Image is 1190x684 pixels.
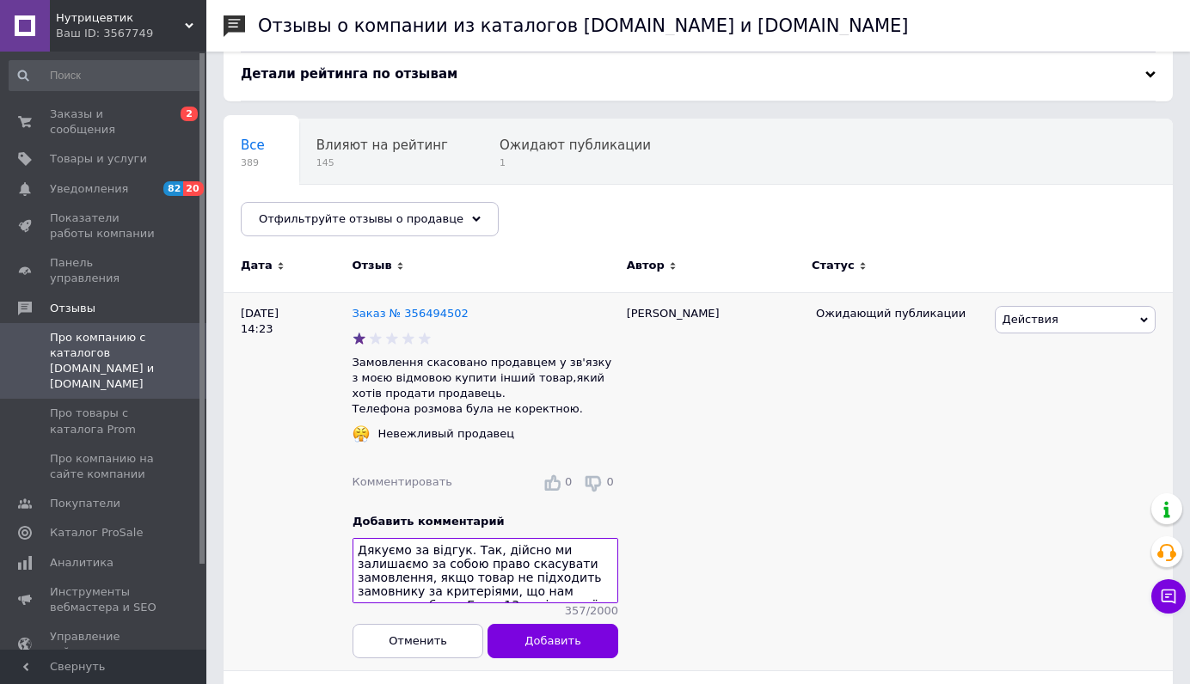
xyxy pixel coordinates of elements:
[56,26,206,41] div: Ваш ID: 3567749
[812,258,855,273] span: Статус
[50,555,113,571] span: Аналитика
[241,137,265,153] span: Все
[241,203,427,218] span: Опубликованы без комме...
[606,475,613,488] span: 0
[500,137,651,153] span: Ожидают публикации
[183,181,203,196] span: 20
[565,475,572,488] span: 0
[50,451,159,482] span: Про компанию на сайте компании
[618,292,807,670] div: [PERSON_NAME]
[353,623,483,657] button: Отменить
[524,634,580,647] span: Добавить
[353,258,392,273] span: Отзыв
[564,603,617,619] span: 357 / 2000
[50,525,143,540] span: Каталог ProSale
[224,292,353,670] div: [DATE] 14:23
[50,330,159,393] span: Про компанию с каталогов [DOMAIN_NAME] и [DOMAIN_NAME]
[50,211,159,241] span: Показатели работы компании
[353,515,505,528] span: Добавить комментарий
[816,306,981,321] div: Ожидающий публикации
[353,307,469,320] a: Заказ № 356494502
[50,629,159,660] span: Управление сайтом
[316,137,448,153] span: Влияют на рейтинг
[374,426,519,442] div: Невежливый продавец
[163,181,183,196] span: 82
[1003,313,1058,326] span: Действия
[353,355,618,418] p: Замовлення скасовано продавцем у зв'язку з моєю відмовою купити інший товар,який хотів продати пр...
[241,65,1156,83] div: Детали рейтинга по отзывам
[56,10,185,26] span: Нутрицевтик
[353,474,452,490] div: Комментировать
[1151,579,1186,614] button: Чат с покупателем
[50,301,95,316] span: Отзывы
[353,425,370,443] img: :triumph:
[488,623,618,657] button: Добавить
[50,406,159,437] span: Про товары с каталога Prom
[389,634,447,647] span: Отменить
[50,107,159,137] span: Заказы и сообщения
[224,185,462,250] div: Опубликованы без комментария
[259,212,463,225] span: Отфильтруйте отзывы о продавце
[181,107,198,121] span: 2
[316,156,448,169] span: 145
[50,496,120,511] span: Покупатели
[627,258,665,273] span: Автор
[9,60,203,91] input: Поиск
[353,538,618,603] textarea: Дякуємо за відгук. Так, дійсно ми залишаємо за собою право скасувати замовлення, якщо товар не пі...
[241,66,457,82] span: Детали рейтинга по отзывам
[50,255,159,286] span: Панель управления
[241,258,273,273] span: Дата
[353,475,452,488] span: Комментировать
[241,156,265,169] span: 389
[50,584,159,615] span: Инструменты вебмастера и SEO
[500,156,651,169] span: 1
[258,15,909,36] h1: Отзывы о компании из каталогов [DOMAIN_NAME] и [DOMAIN_NAME]
[50,151,147,167] span: Товары и услуги
[50,181,128,197] span: Уведомления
